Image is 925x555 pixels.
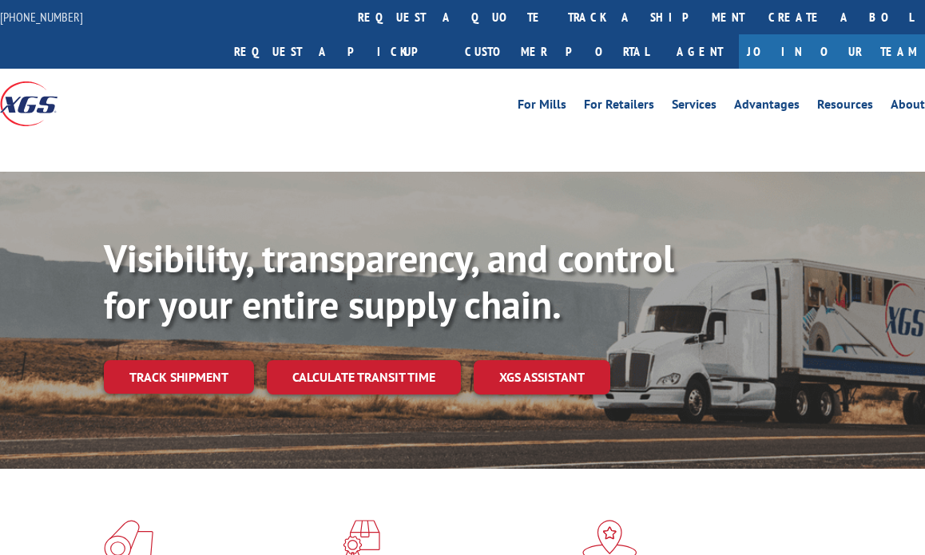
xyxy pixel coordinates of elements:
[739,34,925,69] a: Join Our Team
[584,98,654,116] a: For Retailers
[734,98,800,116] a: Advantages
[891,98,925,116] a: About
[518,98,566,116] a: For Mills
[267,360,461,394] a: Calculate transit time
[474,360,610,394] a: XGS ASSISTANT
[453,34,661,69] a: Customer Portal
[672,98,717,116] a: Services
[104,360,254,394] a: Track shipment
[222,34,453,69] a: Request a pickup
[661,34,739,69] a: Agent
[104,233,674,329] b: Visibility, transparency, and control for your entire supply chain.
[817,98,873,116] a: Resources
